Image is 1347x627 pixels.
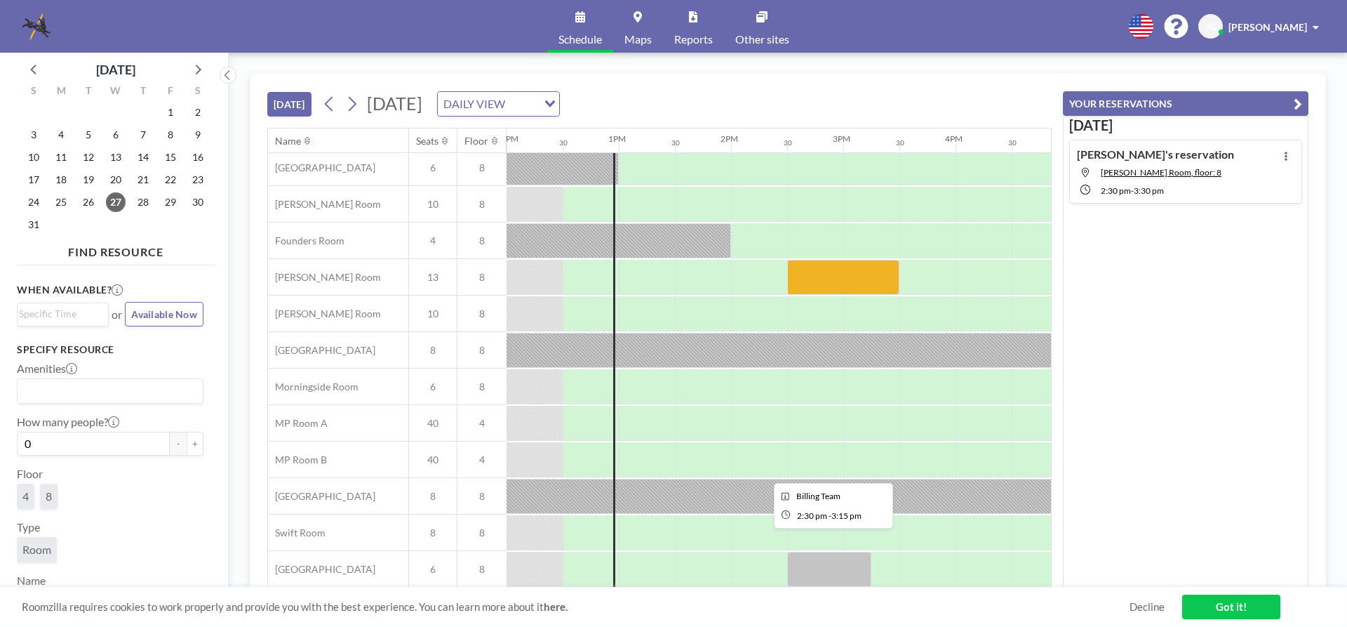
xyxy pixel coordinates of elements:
div: S [184,83,211,101]
span: Swift Room [268,527,326,539]
button: Available Now [125,302,203,326]
span: 3:30 PM [1134,185,1164,196]
span: [PERSON_NAME] Room [268,198,381,211]
span: or [112,308,122,322]
span: Saturday, August 2, 2025 [188,103,208,122]
div: [DATE] [96,60,135,79]
span: MP Room A [268,417,328,430]
div: F [156,83,184,101]
span: Thursday, August 7, 2025 [133,125,153,145]
div: 30 [671,138,680,147]
span: 6 [409,563,457,576]
span: [DATE] [367,93,422,114]
div: 1PM [608,133,626,144]
span: Tuesday, August 12, 2025 [79,147,98,167]
span: 13 [409,271,457,284]
span: 8 [46,489,52,503]
span: 6 [409,161,457,174]
button: + [187,432,203,456]
span: 3:15 PM [831,510,862,521]
span: Maps [624,34,652,45]
div: Search for option [18,303,108,324]
span: - [829,510,831,521]
a: Decline [1130,600,1165,614]
span: 8 [457,527,507,539]
span: Monday, August 4, 2025 [51,125,71,145]
span: Schedule [558,34,602,45]
a: here. [544,600,568,613]
span: Monday, August 18, 2025 [51,170,71,190]
span: Friday, August 22, 2025 [161,170,180,190]
span: 8 [457,308,507,320]
span: 8 [409,527,457,539]
button: - [170,432,187,456]
input: Search for option [19,306,100,322]
span: [PERSON_NAME] Room [268,271,381,284]
span: 4 [457,417,507,430]
div: Floor [464,135,488,147]
span: Sunday, August 17, 2025 [24,170,43,190]
span: Hiers Room, floor: 8 [1101,167,1221,178]
h3: Specify resource [17,343,203,356]
span: 8 [457,490,507,503]
span: DAILY VIEW [441,95,508,113]
span: Other sites [735,34,789,45]
span: Friday, August 1, 2025 [161,103,180,122]
span: 8 [457,198,507,211]
div: 2PM [721,133,738,144]
label: Floor [17,467,43,481]
span: Wednesday, August 27, 2025 [106,192,126,212]
div: 30 [784,138,792,147]
span: 6 [409,381,457,393]
h3: [DATE] [1069,117,1302,134]
div: 12PM [496,133,518,144]
span: Sunday, August 3, 2025 [24,125,43,145]
input: Search for option [19,382,195,400]
span: 10 [409,198,457,211]
span: Thursday, August 21, 2025 [133,170,153,190]
span: 8 [457,344,507,357]
span: Thursday, August 28, 2025 [133,192,153,212]
div: T [129,83,156,101]
span: 8 [457,161,507,174]
span: Tuesday, August 19, 2025 [79,170,98,190]
span: [PERSON_NAME] [1228,21,1307,33]
span: Friday, August 15, 2025 [161,147,180,167]
span: Tuesday, August 5, 2025 [79,125,98,145]
span: [GEOGRAPHIC_DATA] [268,344,375,357]
label: Name [17,574,46,588]
span: Saturday, August 23, 2025 [188,170,208,190]
a: Got it! [1182,595,1280,619]
div: Search for option [18,379,203,403]
button: [DATE] [267,92,311,117]
div: Search for option [438,92,559,116]
div: Name [275,135,301,147]
span: [GEOGRAPHIC_DATA] [268,490,375,503]
span: Friday, August 29, 2025 [161,192,180,212]
span: Founders Room [268,235,344,247]
button: YOUR RESERVATIONS [1063,91,1308,116]
span: Billing Team [796,491,840,501]
span: 4 [22,489,29,503]
span: JG [1205,20,1217,33]
span: Wednesday, August 6, 2025 [106,125,126,145]
span: Available Now [131,308,197,320]
span: 8 [457,381,507,393]
label: How many people? [17,415,119,429]
div: S [20,83,48,101]
span: Saturday, August 16, 2025 [188,147,208,167]
span: Monday, August 25, 2025 [51,192,71,212]
span: 8 [409,490,457,503]
span: Saturday, August 9, 2025 [188,125,208,145]
span: Sunday, August 10, 2025 [24,147,43,167]
span: 2:30 PM [1101,185,1131,196]
input: Search for option [509,95,536,113]
span: Monday, August 11, 2025 [51,147,71,167]
div: 30 [1008,138,1017,147]
span: 4 [457,454,507,466]
span: 40 [409,417,457,430]
span: Roomzilla requires cookies to work properly and provide you with the best experience. You can lea... [22,600,1130,614]
span: Wednesday, August 13, 2025 [106,147,126,167]
div: M [48,83,75,101]
span: - [1131,185,1134,196]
